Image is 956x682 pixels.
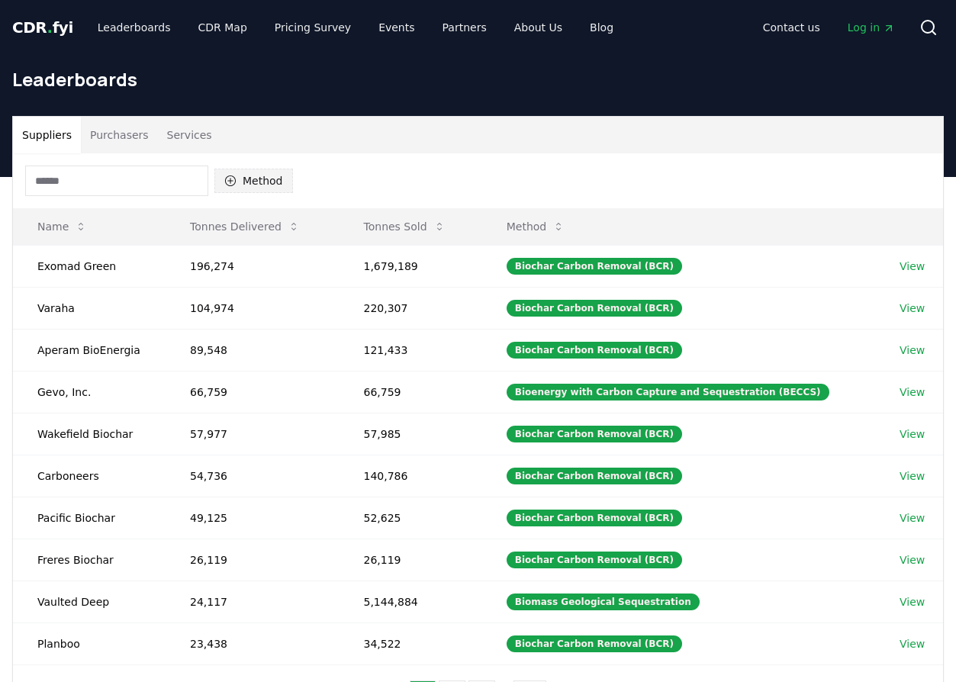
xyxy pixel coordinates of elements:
td: 49,125 [166,497,340,539]
td: Aperam BioEnergia [13,329,166,371]
a: CDR.fyi [12,17,73,38]
a: Pricing Survey [262,14,363,41]
td: 26,119 [340,539,482,581]
a: View [900,552,925,568]
a: Events [366,14,426,41]
a: View [900,468,925,484]
button: Method [494,211,578,242]
button: Name [25,211,99,242]
div: Biochar Carbon Removal (BCR) [507,426,682,442]
div: Biochar Carbon Removal (BCR) [507,300,682,317]
div: Bioenergy with Carbon Capture and Sequestration (BECCS) [507,384,829,401]
div: Biochar Carbon Removal (BCR) [507,258,682,275]
td: Gevo, Inc. [13,371,166,413]
td: 24,117 [166,581,340,622]
td: 220,307 [340,287,482,329]
a: Contact us [751,14,832,41]
td: 66,759 [340,371,482,413]
div: Biochar Carbon Removal (BCR) [507,342,682,359]
td: 26,119 [166,539,340,581]
a: About Us [502,14,575,41]
a: View [900,343,925,358]
div: Biochar Carbon Removal (BCR) [507,552,682,568]
td: Vaulted Deep [13,581,166,622]
button: Tonnes Delivered [178,211,312,242]
a: View [900,594,925,610]
td: 52,625 [340,497,482,539]
td: 1,679,189 [340,245,482,287]
td: Pacific Biochar [13,497,166,539]
button: Services [158,117,221,153]
td: 23,438 [166,622,340,664]
td: 104,974 [166,287,340,329]
div: Biochar Carbon Removal (BCR) [507,510,682,526]
span: . [47,18,53,37]
nav: Main [751,14,907,41]
a: Blog [578,14,626,41]
div: Biomass Geological Sequestration [507,594,700,610]
button: Purchasers [81,117,158,153]
td: 66,759 [166,371,340,413]
td: Carboneers [13,455,166,497]
a: Log in [835,14,907,41]
a: View [900,301,925,316]
td: 89,548 [166,329,340,371]
td: 5,144,884 [340,581,482,622]
a: Leaderboards [85,14,183,41]
a: Partners [430,14,499,41]
a: View [900,426,925,442]
td: Varaha [13,287,166,329]
td: 121,433 [340,329,482,371]
nav: Main [85,14,626,41]
h1: Leaderboards [12,67,944,92]
span: Log in [848,20,895,35]
td: 57,985 [340,413,482,455]
td: 57,977 [166,413,340,455]
td: 196,274 [166,245,340,287]
a: CDR Map [186,14,259,41]
div: Biochar Carbon Removal (BCR) [507,468,682,484]
td: Wakefield Biochar [13,413,166,455]
td: Exomad Green [13,245,166,287]
button: Suppliers [13,117,81,153]
td: Planboo [13,622,166,664]
td: 54,736 [166,455,340,497]
a: View [900,384,925,400]
button: Method [214,169,293,193]
span: CDR fyi [12,18,73,37]
a: View [900,259,925,274]
a: View [900,636,925,651]
td: 140,786 [340,455,482,497]
a: View [900,510,925,526]
div: Biochar Carbon Removal (BCR) [507,635,682,652]
td: 34,522 [340,622,482,664]
button: Tonnes Sold [352,211,458,242]
td: Freres Biochar [13,539,166,581]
